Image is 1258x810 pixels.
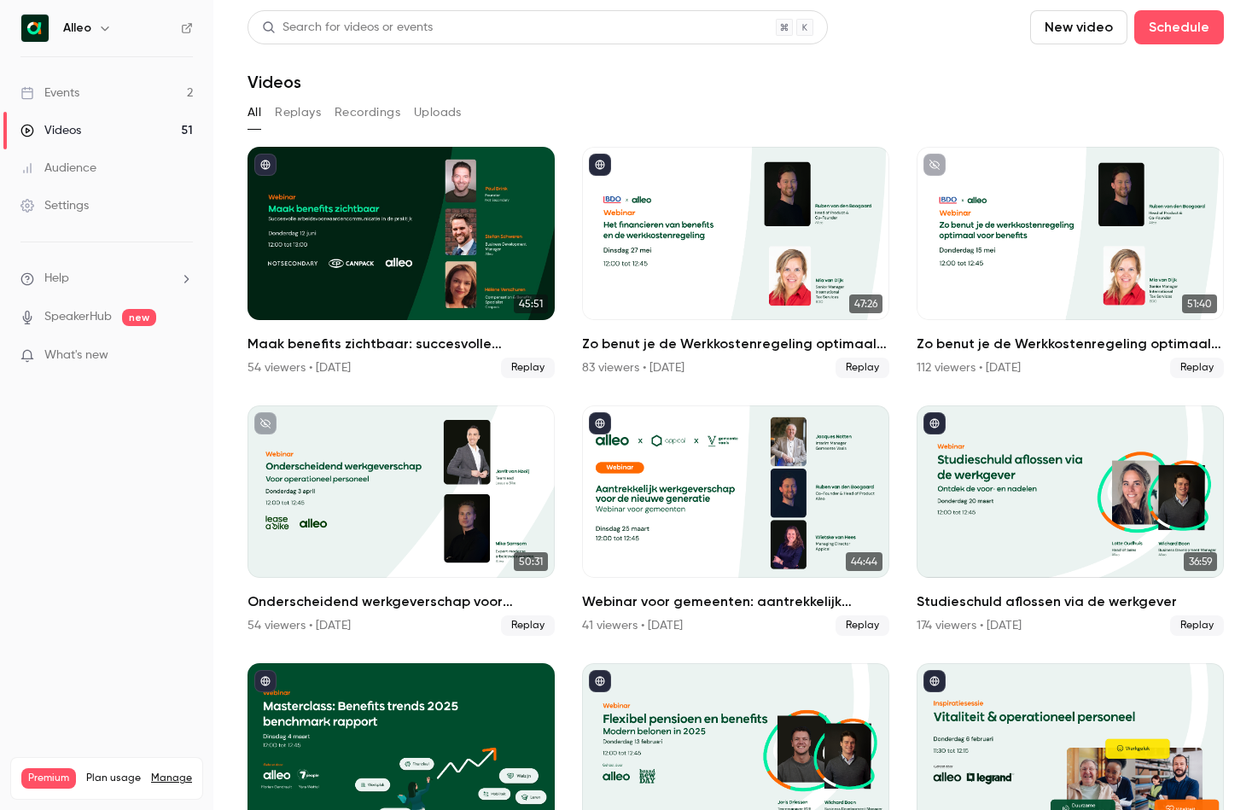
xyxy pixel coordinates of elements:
div: Settings [20,197,89,214]
a: 44:44Webinar voor gemeenten: aantrekkelijk werkgeverschap voor de nieuwe generatie41 viewers • [D... [582,405,889,637]
div: 41 viewers • [DATE] [582,617,683,634]
li: Webinar voor gemeenten: aantrekkelijk werkgeverschap voor de nieuwe generatie [582,405,889,637]
li: Zo benut je de Werkkostenregeling optimaal voor benefits [917,147,1224,378]
button: New video [1030,10,1127,44]
h2: Onderscheidend werkgeverschap voor operationeel personeel [248,591,555,612]
span: Premium [21,768,76,789]
span: 44:44 [846,552,882,571]
button: published [923,412,946,434]
li: help-dropdown-opener [20,270,193,288]
span: 47:26 [849,294,882,313]
a: 36:59Studieschuld aflossen via de werkgever174 viewers • [DATE]Replay [917,405,1224,637]
a: Manage [151,772,192,785]
a: 47:26Zo benut je de Werkkostenregeling optimaal voor benefits83 viewers • [DATE]Replay [582,147,889,378]
span: Replay [1170,358,1224,378]
div: 54 viewers • [DATE] [248,617,351,634]
h2: Maak benefits zichtbaar: succesvolle arbeidsvoorwaarden communicatie in de praktijk [248,334,555,354]
span: new [122,309,156,326]
h2: Webinar voor gemeenten: aantrekkelijk werkgeverschap voor de nieuwe generatie [582,591,889,612]
button: published [589,154,611,176]
h2: Zo benut je de Werkkostenregeling optimaal voor benefits [917,334,1224,354]
li: Maak benefits zichtbaar: succesvolle arbeidsvoorwaarden communicatie in de praktijk [248,147,555,378]
iframe: Noticeable Trigger [172,348,193,364]
h2: Zo benut je de Werkkostenregeling optimaal voor benefits [582,334,889,354]
span: 50:31 [514,552,548,571]
span: Plan usage [86,772,141,785]
button: published [254,670,277,692]
h2: Studieschuld aflossen via de werkgever [917,591,1224,612]
a: SpeakerHub [44,308,112,326]
span: Help [44,270,69,288]
div: Search for videos or events [262,19,433,37]
li: Onderscheidend werkgeverschap voor operationeel personeel [248,405,555,637]
a: 50:31Onderscheidend werkgeverschap voor operationeel personeel54 viewers • [DATE]Replay [248,405,555,637]
div: 174 viewers • [DATE] [917,617,1022,634]
h1: Videos [248,72,301,92]
span: Replay [836,358,889,378]
button: Uploads [414,99,462,126]
button: published [589,412,611,434]
span: Replay [836,615,889,636]
button: published [589,670,611,692]
span: Replay [501,358,555,378]
button: All [248,99,261,126]
button: published [254,154,277,176]
div: 83 viewers • [DATE] [582,359,684,376]
span: What's new [44,347,108,364]
span: 51:40 [1182,294,1217,313]
span: 45:51 [514,294,548,313]
div: Events [20,84,79,102]
div: Audience [20,160,96,177]
button: Replays [275,99,321,126]
button: Recordings [335,99,400,126]
img: Alleo [21,15,49,42]
button: published [923,670,946,692]
div: 112 viewers • [DATE] [917,359,1021,376]
a: 51:40Zo benut je de Werkkostenregeling optimaal voor benefits112 viewers • [DATE]Replay [917,147,1224,378]
a: 45:51Maak benefits zichtbaar: succesvolle arbeidsvoorwaarden communicatie in de praktijk54 viewer... [248,147,555,378]
h6: Alleo [63,20,91,37]
button: unpublished [923,154,946,176]
button: unpublished [254,412,277,434]
li: Studieschuld aflossen via de werkgever [917,405,1224,637]
div: Videos [20,122,81,139]
button: Schedule [1134,10,1224,44]
section: Videos [248,10,1224,800]
div: 54 viewers • [DATE] [248,359,351,376]
span: Replay [1170,615,1224,636]
span: Replay [501,615,555,636]
span: 36:59 [1184,552,1217,571]
li: Zo benut je de Werkkostenregeling optimaal voor benefits [582,147,889,378]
